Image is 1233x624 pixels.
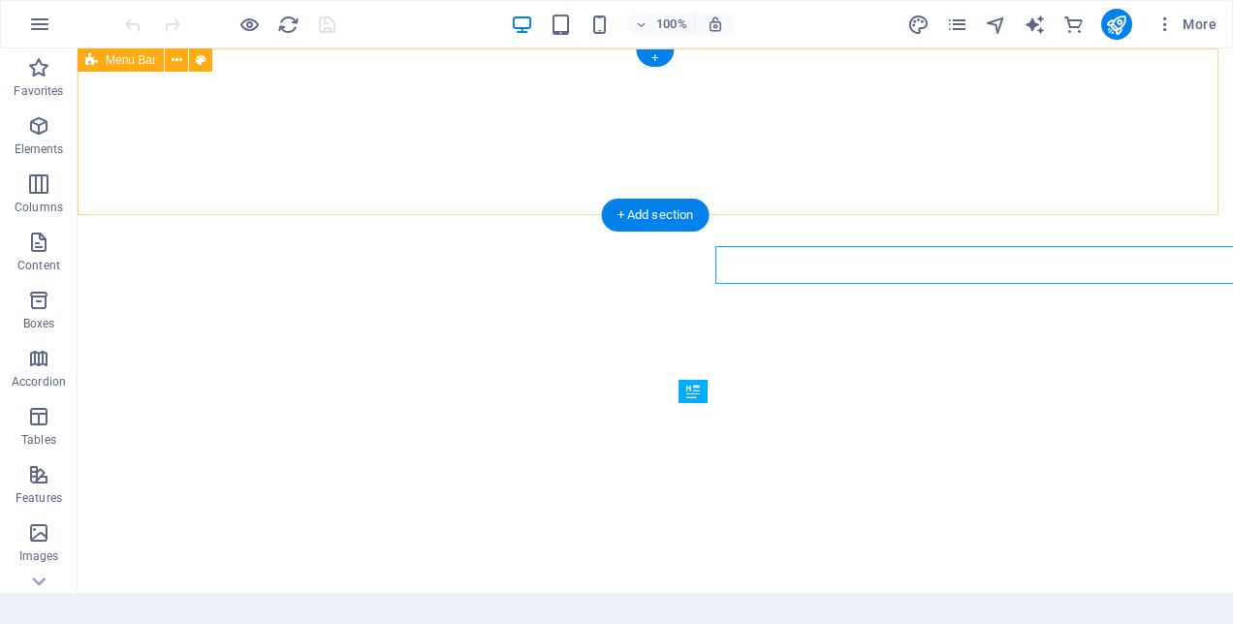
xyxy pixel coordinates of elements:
[985,14,1007,36] i: Navigator
[656,13,687,36] h6: 100%
[15,141,64,157] p: Elements
[106,54,156,66] span: Menu Bar
[276,13,300,36] button: reload
[17,258,60,273] p: Content
[985,13,1008,36] button: navigator
[1105,14,1127,36] i: Publish
[636,49,674,67] div: +
[946,13,969,36] button: pages
[1024,14,1046,36] i: AI Writer
[946,14,968,36] i: Pages (Ctrl+Alt+S)
[23,316,55,331] p: Boxes
[21,432,56,448] p: Tables
[237,13,261,36] button: Click here to leave preview mode and continue editing
[707,16,724,33] i: On resize automatically adjust zoom level to fit chosen device.
[627,13,696,36] button: 100%
[907,13,931,36] button: design
[12,374,66,390] p: Accordion
[1101,9,1132,40] button: publish
[1062,14,1085,36] i: Commerce
[19,548,59,564] p: Images
[1024,13,1047,36] button: text_generator
[16,490,62,506] p: Features
[1062,13,1086,36] button: commerce
[1148,9,1224,40] button: More
[15,200,63,215] p: Columns
[602,199,710,232] div: + Add section
[277,14,300,36] i: Reload page
[1155,15,1217,34] span: More
[14,83,63,99] p: Favorites
[907,14,930,36] i: Design (Ctrl+Alt+Y)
